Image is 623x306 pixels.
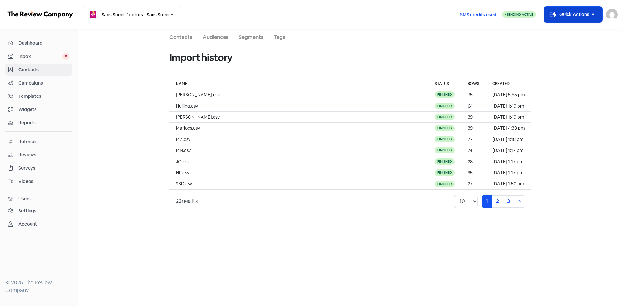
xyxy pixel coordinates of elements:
a: Tags [274,33,285,41]
div: Finished [435,147,455,153]
span: Templates [18,93,69,100]
td: [PERSON_NAME].csv [169,89,428,100]
div: Finished [435,91,455,98]
a: SMS credits used [455,11,502,17]
td: [DATE] 1:17 pm [486,145,531,156]
span: Inbox [18,53,62,60]
td: 75 [461,89,486,100]
td: Huiling.csv [169,100,428,111]
span: Videos [18,178,69,185]
div: Account [18,221,37,228]
td: 39 [461,123,486,134]
td: [DATE] 1:18 pm [486,134,531,145]
img: User [606,9,618,20]
th: Created [486,78,531,89]
td: 95 [461,167,486,178]
a: Settings [5,205,72,217]
div: Finished [435,114,455,120]
a: Referrals [5,136,72,148]
span: 0 [62,53,69,60]
td: 64 [461,100,486,111]
span: Dashboard [18,40,69,47]
th: Status [428,78,461,89]
a: 2 [492,195,503,208]
td: JG.csv [169,156,428,167]
button: Sans Souci Doctors - Sans Souci [83,6,180,23]
span: Contacts [18,66,69,73]
td: [DATE] 1:17 pm [486,156,531,167]
td: 74 [461,145,486,156]
a: Segments [239,33,263,41]
div: Users [18,196,31,202]
td: 77 [461,134,486,145]
div: Finished [435,169,455,176]
td: 39 [461,111,486,122]
a: Contacts [169,33,192,41]
div: © 2025 The Review Company [5,279,72,294]
th: Name [169,78,428,89]
div: Finished [435,136,455,142]
td: SSD.csv [169,178,428,189]
span: » [518,198,521,205]
span: Reports [18,119,69,126]
td: Marloes.csv [169,123,428,134]
td: [DATE] 1:49 pm [486,100,531,111]
a: Contacts [5,64,72,76]
th: Rows [461,78,486,89]
td: [DATE] 1:49 pm [486,111,531,122]
a: 3 [503,195,514,208]
span: Widgets [18,106,69,113]
td: [DATE] 5:55 pm [486,89,531,100]
span: Campaigns [18,80,69,86]
div: Finished [435,181,455,187]
a: Campaigns [5,77,72,89]
a: Next [514,195,525,208]
span: Referrals [18,138,69,145]
span: Reviews [18,152,69,158]
td: MN.csv [169,145,428,156]
td: [DATE] 1:50 pm [486,178,531,189]
div: Finished [435,158,455,165]
strong: 23 [176,198,182,205]
div: Finished [435,125,455,131]
a: Surveys [5,162,72,174]
span: Sending Active [507,12,533,17]
td: MZ.csv [169,134,428,145]
a: Widgets [5,104,72,116]
div: Settings [18,208,36,214]
h1: Import history [169,47,232,68]
td: [DATE] 1:17 pm [486,167,531,178]
a: Inbox 0 [5,51,72,62]
a: Users [5,193,72,205]
span: SMS credits used [460,11,496,18]
a: Videos [5,176,72,187]
td: [DATE] 4:33 pm [486,123,531,134]
div: Finished [435,103,455,109]
td: 28 [461,156,486,167]
a: Audiences [203,33,228,41]
td: HL.csv [169,167,428,178]
a: Reports [5,117,72,129]
a: Sending Active [502,11,536,18]
button: Quick Actions [544,7,602,22]
div: results [176,198,198,205]
td: 27 [461,178,486,189]
a: 1 [482,195,492,208]
a: Dashboard [5,37,72,49]
td: [PERSON_NAME].csv [169,111,428,122]
a: Templates [5,90,72,102]
a: Account [5,218,72,230]
a: Reviews [5,149,72,161]
span: Surveys [18,165,69,172]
